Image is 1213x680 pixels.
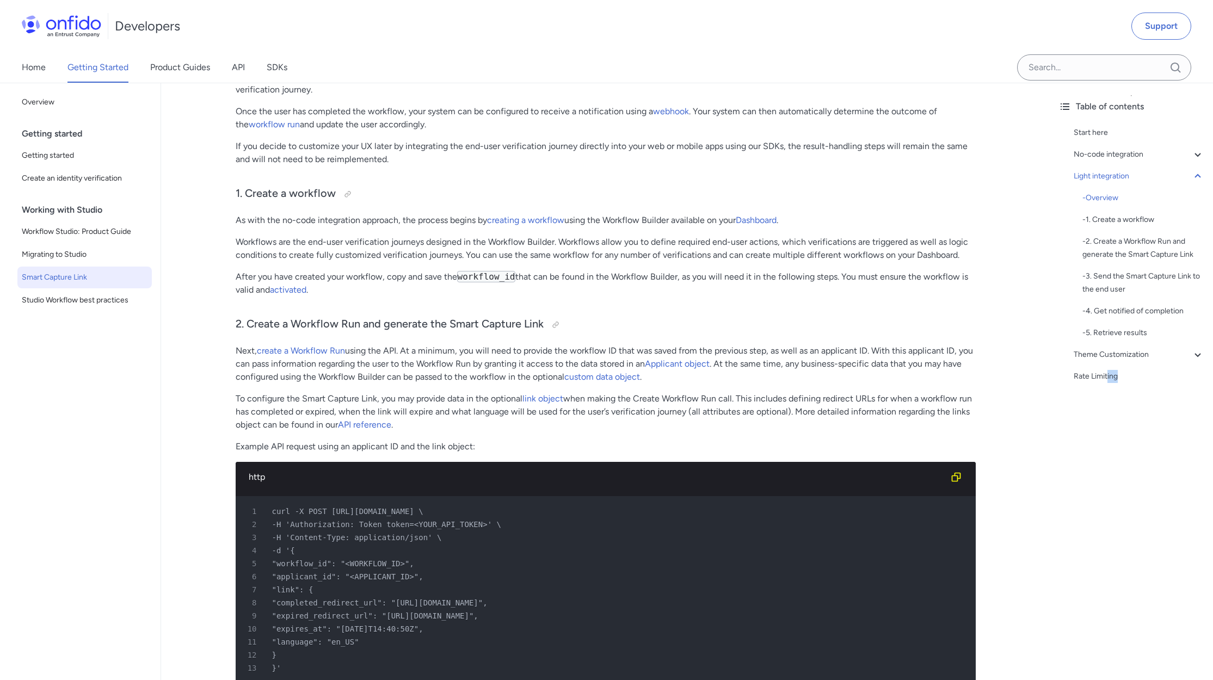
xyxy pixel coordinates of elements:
[17,289,152,311] a: Studio Workflow best practices
[272,546,295,555] span: -d '{
[236,392,976,431] p: To configure the Smart Capture Link, you may provide data in the optional when making the Create ...
[236,105,976,131] p: Once the user has completed the workflow, your system can be configured to receive a notification...
[1082,326,1204,339] div: - 5. Retrieve results
[338,419,391,430] a: API reference
[17,244,152,265] a: Migrating to Studio
[272,559,414,568] span: "workflow_id": "<WORKFLOW_ID>",
[240,609,264,622] span: 9
[1074,370,1204,383] a: Rate Limiting
[67,52,128,83] a: Getting Started
[272,585,313,594] span: "link": {
[236,186,976,203] h3: 1. Create a workflow
[564,372,640,382] a: custom data object
[236,440,976,453] p: Example API request using an applicant ID and the link object:
[240,622,264,635] span: 10
[236,316,976,333] h3: 2. Create a Workflow Run and generate the Smart Capture Link
[736,215,777,225] a: Dashboard
[272,651,276,659] span: }
[272,664,281,672] span: }'
[22,96,147,109] span: Overview
[272,572,423,581] span: "applicant_id": "<APPLICANT_ID>",
[272,611,478,620] span: "expired_redirect_url": "[URL][DOMAIN_NAME]",
[653,106,689,116] a: webhook
[236,344,976,384] p: Next, using the API. At a minimum, you will need to provide the workflow ID that was saved from t...
[240,531,264,544] span: 3
[240,583,264,596] span: 7
[236,236,976,262] p: Workflows are the end-user verification journeys designed in the Workflow Builder. Workflows allo...
[22,15,101,37] img: Onfido Logo
[1074,126,1204,139] a: Start here
[645,358,710,369] a: Applicant object
[240,596,264,609] span: 8
[1082,235,1204,261] div: - 2. Create a Workflow Run and generate the Smart Capture Link
[272,625,423,633] span: "expires_at": "[DATE]T14:40:50Z",
[17,91,152,113] a: Overview
[115,17,180,35] h1: Developers
[1082,270,1204,296] div: - 3. Send the Smart Capture Link to the end user
[272,533,442,542] span: -H 'Content-Type: application/json' \
[272,507,423,516] span: curl -X POST [URL][DOMAIN_NAME] \
[249,119,300,129] a: workflow run
[457,271,516,282] code: workflow_id
[1082,270,1204,296] a: -3. Send the Smart Capture Link to the end user
[17,221,152,243] a: Workflow Studio: Product Guide
[1082,191,1204,205] div: - Overview
[945,466,967,488] button: Copy code snippet button
[272,598,488,607] span: "completed_redirect_url": "[URL][DOMAIN_NAME]",
[272,520,501,529] span: -H 'Authorization: Token token=<YOUR_API_TOKEN>' \
[22,52,46,83] a: Home
[240,570,264,583] span: 6
[267,52,287,83] a: SDKs
[1082,213,1204,226] a: -1. Create a workflow
[1082,305,1204,318] a: -4. Get notified of completion
[1082,326,1204,339] a: -5. Retrieve results
[249,471,945,484] div: http
[240,648,264,662] span: 12
[240,662,264,675] span: 13
[240,557,264,570] span: 5
[240,518,264,531] span: 2
[1082,213,1204,226] div: - 1. Create a workflow
[1082,191,1204,205] a: -Overview
[236,270,976,296] p: After you have created your workflow, copy and save the that can be found in the Workflow Builder...
[22,199,156,221] div: Working with Studio
[1058,100,1204,113] div: Table of contents
[1074,348,1204,361] a: Theme Customization
[150,52,210,83] a: Product Guides
[1017,54,1191,81] input: Onfido search input field
[22,271,147,284] span: Smart Capture Link
[22,294,147,307] span: Studio Workflow best practices
[22,225,147,238] span: Workflow Studio: Product Guide
[22,149,147,162] span: Getting started
[272,638,359,646] span: "language": "en_US"
[22,172,147,185] span: Create an identity verification
[17,267,152,288] a: Smart Capture Link
[240,505,264,518] span: 1
[522,393,563,404] a: link object
[1131,13,1191,40] a: Support
[236,140,976,166] p: If you decide to customize your UX later by integrating the end-user verification journey directl...
[232,52,245,83] a: API
[17,168,152,189] a: Create an identity verification
[487,215,564,225] a: creating a workflow
[1082,305,1204,318] div: - 4. Get notified of completion
[17,145,152,166] a: Getting started
[1082,235,1204,261] a: -2. Create a Workflow Run and generate the Smart Capture Link
[1074,148,1204,161] a: No-code integration
[240,544,264,557] span: 4
[236,214,976,227] p: As with the no-code integration approach, the process begins by using the Workflow Builder availa...
[22,123,156,145] div: Getting started
[240,635,264,648] span: 11
[257,345,345,356] a: create a Workflow Run
[22,248,147,261] span: Migrating to Studio
[270,285,306,295] a: activated
[1074,170,1204,183] a: Light integration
